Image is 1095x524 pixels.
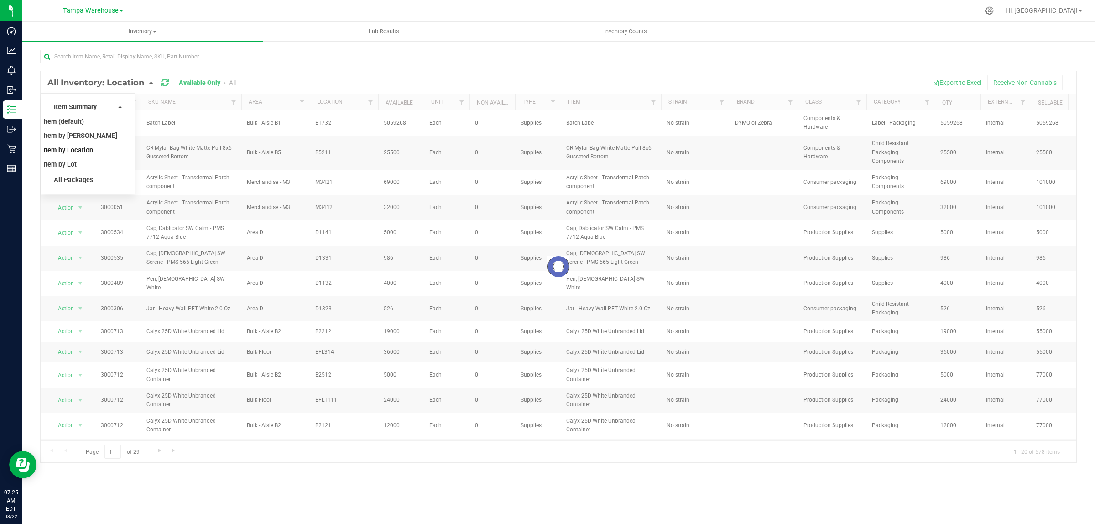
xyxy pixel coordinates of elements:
inline-svg: Dashboard [7,26,16,36]
span: Lab Results [356,27,412,36]
a: Lab Results [263,22,505,41]
span: Inventory Counts [592,27,659,36]
inline-svg: Outbound [7,125,16,134]
a: Inventory Counts [505,22,746,41]
span: Item (default) [43,118,84,126]
span: Item by Location [43,147,93,154]
inline-svg: Monitoring [7,66,16,75]
p: 07:25 AM EDT [4,488,18,513]
inline-svg: Inbound [7,85,16,94]
iframe: Resource center [9,451,36,478]
span: Inventory [22,27,263,36]
p: 08/22 [4,513,18,520]
div: Manage settings [984,6,995,15]
span: Tampa Warehouse [63,7,119,15]
inline-svg: Reports [7,164,16,173]
span: Item by Lot [43,161,77,168]
a: Inventory [22,22,263,41]
span: Item by [PERSON_NAME] [43,132,117,140]
span: Hi, [GEOGRAPHIC_DATA]! [1006,7,1078,14]
inline-svg: Analytics [7,46,16,55]
inline-svg: Inventory [7,105,16,114]
inline-svg: Retail [7,144,16,153]
input: Search Item Name, Retail Display Name, SKU, Part Number... [40,50,558,63]
span: Item Summary [54,103,97,111]
span: All Packages [54,176,93,184]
